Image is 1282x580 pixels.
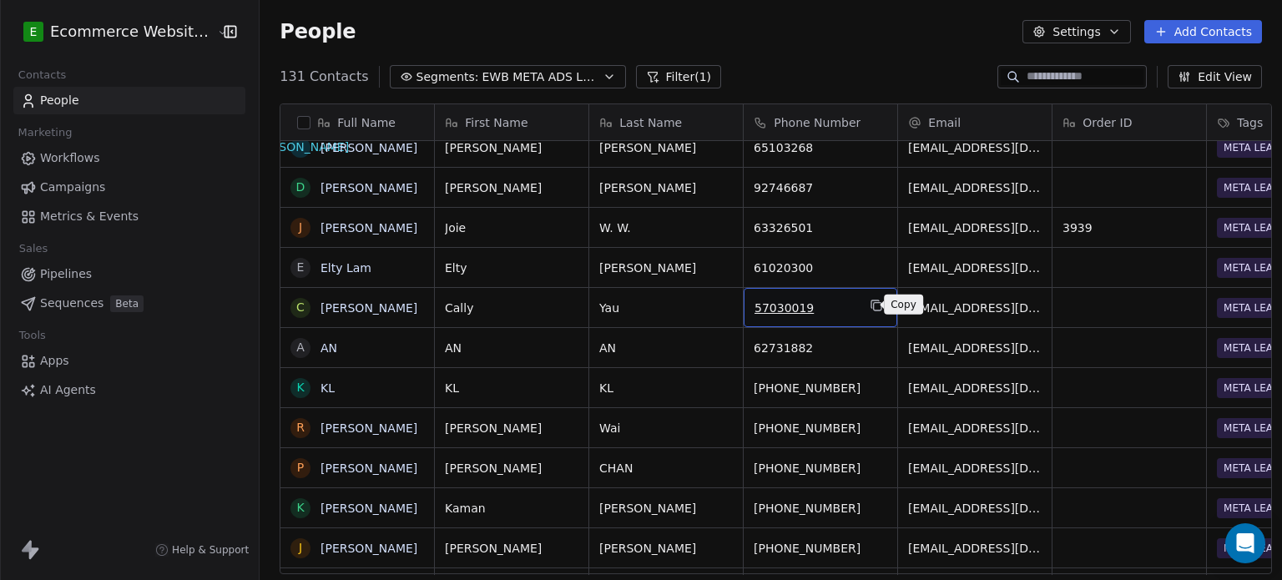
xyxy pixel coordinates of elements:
[1062,219,1196,236] span: 3939
[280,19,356,44] span: People
[40,208,139,225] span: Metrics & Events
[296,339,305,356] div: A
[1168,65,1262,88] button: Edit View
[40,92,79,109] span: People
[599,460,733,477] span: CHAN
[908,540,1042,557] span: [EMAIL_ADDRESS][DOMAIN_NAME]
[754,380,887,396] span: [PHONE_NUMBER]
[908,179,1042,196] span: [EMAIL_ADDRESS][DOMAIN_NAME]
[599,139,733,156] span: [PERSON_NAME]
[320,341,337,355] a: AN
[297,499,305,517] div: K
[928,114,961,131] span: Email
[320,261,371,275] a: Elty Lam
[599,380,733,396] span: KL
[908,219,1042,236] span: [EMAIL_ADDRESS][DOMAIN_NAME]
[12,236,55,261] span: Sales
[599,300,733,316] span: Yau
[1144,20,1262,43] button: Add Contacts
[908,300,1042,316] span: [EMAIL_ADDRESS][DOMAIN_NAME]
[297,459,304,477] div: P
[754,139,887,156] span: 65103268
[13,347,245,375] a: Apps
[445,139,578,156] span: [PERSON_NAME]
[599,260,733,276] span: [PERSON_NAME]
[11,120,79,145] span: Marketing
[908,340,1042,356] span: [EMAIL_ADDRESS][DOMAIN_NAME]
[908,460,1042,477] span: [EMAIL_ADDRESS][DOMAIN_NAME]
[13,144,245,172] a: Workflows
[445,500,578,517] span: Kaman
[252,139,349,156] div: [PERSON_NAME]
[40,179,105,196] span: Campaigns
[445,219,578,236] span: Joie
[898,104,1052,140] div: Email
[13,203,245,230] a: Metrics & Events
[445,460,578,477] span: [PERSON_NAME]
[155,543,249,557] a: Help & Support
[50,21,213,43] span: Ecommerce Website Builder
[297,259,305,276] div: E
[908,420,1042,436] span: [EMAIL_ADDRESS][DOMAIN_NAME]
[908,380,1042,396] span: [EMAIL_ADDRESS][DOMAIN_NAME]
[908,139,1042,156] span: [EMAIL_ADDRESS][DOMAIN_NAME]
[755,300,856,316] span: 57030019
[482,68,599,86] span: EWB META ADS LEADS
[1083,114,1132,131] span: Order ID
[40,352,69,370] span: Apps
[296,299,305,316] div: C
[320,181,417,194] a: [PERSON_NAME]
[754,260,887,276] span: 61020300
[445,260,578,276] span: Elty
[1237,114,1263,131] span: Tags
[599,219,733,236] span: W. W.
[40,149,100,167] span: Workflows
[1052,104,1206,140] div: Order ID
[416,68,479,86] span: Segments:
[1225,523,1265,563] div: Open Intercom Messenger
[280,141,435,575] div: grid
[337,114,396,131] span: Full Name
[754,500,887,517] span: [PHONE_NUMBER]
[619,114,682,131] span: Last Name
[320,141,417,154] a: [PERSON_NAME]
[12,323,53,348] span: Tools
[744,104,897,140] div: Phone Number
[908,260,1042,276] span: [EMAIL_ADDRESS][DOMAIN_NAME]
[40,295,103,312] span: Sequences
[280,104,434,140] div: Full Name
[754,420,887,436] span: [PHONE_NUMBER]
[20,18,205,46] button: EEcommerce Website Builder
[320,461,417,475] a: [PERSON_NAME]
[754,179,887,196] span: 92746687
[13,376,245,404] a: AI Agents
[754,340,887,356] span: 62731882
[445,380,578,396] span: KL
[589,104,743,140] div: Last Name
[445,420,578,436] span: [PERSON_NAME]
[13,174,245,201] a: Campaigns
[320,502,417,515] a: [PERSON_NAME]
[320,381,335,395] a: KL
[445,179,578,196] span: [PERSON_NAME]
[435,104,588,140] div: First Name
[320,542,417,555] a: [PERSON_NAME]
[599,340,733,356] span: AN
[297,379,305,396] div: K
[754,460,887,477] span: [PHONE_NUMBER]
[172,543,249,557] span: Help & Support
[299,219,302,236] div: J
[1022,20,1130,43] button: Settings
[320,421,417,435] a: [PERSON_NAME]
[774,114,861,131] span: Phone Number
[754,540,887,557] span: [PHONE_NUMBER]
[13,290,245,317] a: SequencesBeta
[445,340,578,356] span: AN
[280,67,368,87] span: 131 Contacts
[110,295,144,312] span: Beta
[891,298,916,311] p: Copy
[320,221,417,235] a: [PERSON_NAME]
[320,301,417,315] a: [PERSON_NAME]
[13,87,245,114] a: People
[599,500,733,517] span: [PERSON_NAME]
